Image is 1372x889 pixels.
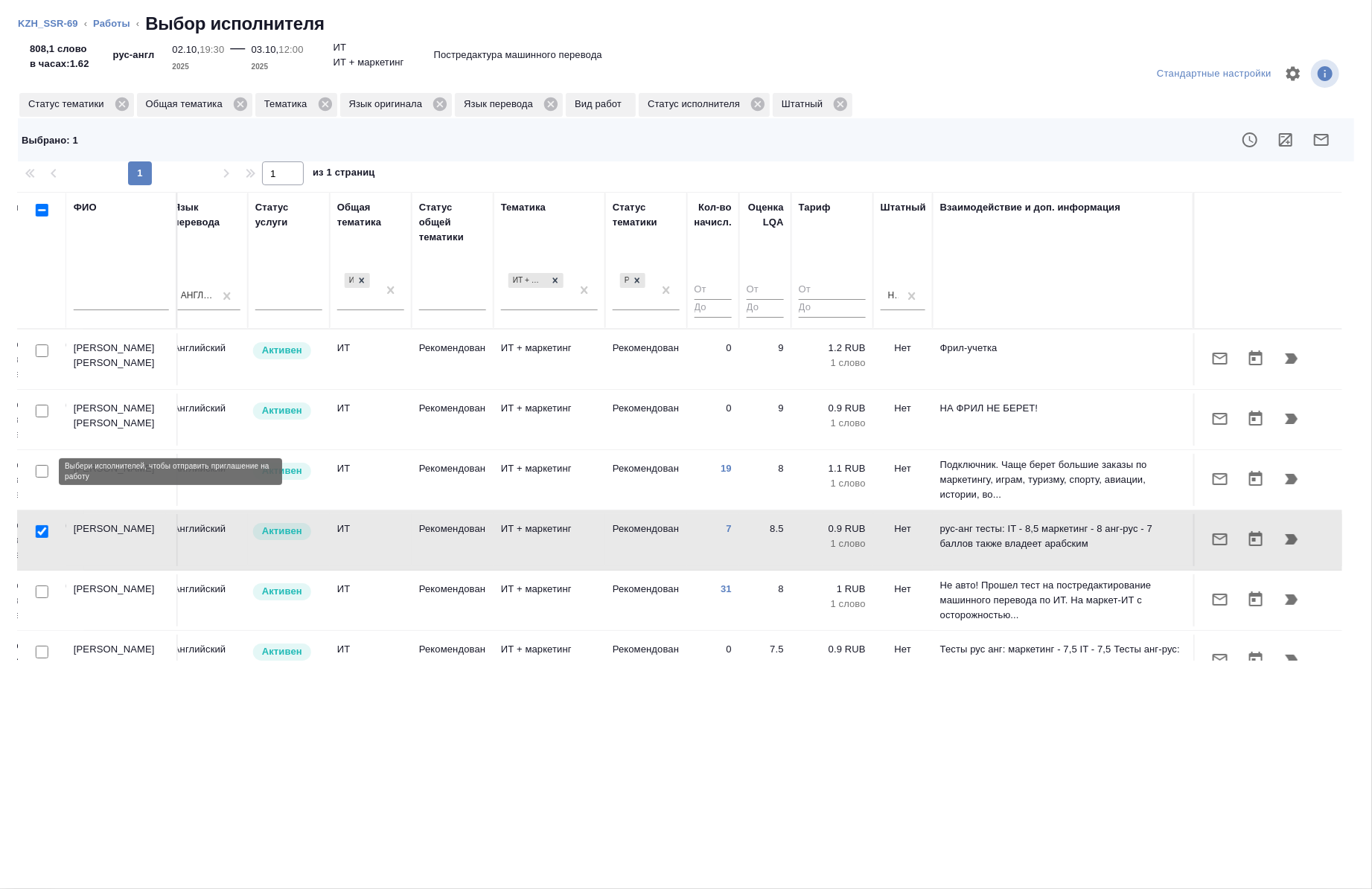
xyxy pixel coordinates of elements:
input: От [747,281,784,300]
a: KZH_SSR-69 [18,18,78,29]
p: 1 RUB [799,582,866,597]
td: Рекомендован [605,574,687,626]
td: Рекомендован [605,333,687,385]
td: Нет [873,454,933,506]
button: Продолжить [1274,582,1309,617]
p: Постредактура машинного перевода [434,48,602,62]
p: 1 слово [799,536,866,551]
td: Рекомендован [412,514,494,566]
div: Рекомендован [620,273,629,289]
td: ИТ [330,333,412,385]
p: ИТ + маркетинг [501,582,598,597]
div: Тариф [799,200,831,215]
span: Настроить таблицу [1275,56,1311,92]
td: Нет [873,394,933,446]
p: НА ФРИЛ НЕ БЕРЕТ! [940,401,1186,416]
div: Статус общей тематики [419,200,486,245]
td: ИТ [330,514,412,566]
p: ИТ + маркетинг [501,461,598,476]
div: Кол-во начисл. [695,200,732,230]
div: Общая тематика [137,93,252,117]
p: 02.10, [172,44,200,55]
div: Оценка LQA [747,200,784,230]
p: ИТ + маркетинг [501,521,598,536]
td: Нет [873,574,933,626]
td: Рекомендован [412,394,494,446]
div: Статус услуги [255,200,322,230]
button: Отправить предложение о работе [1202,582,1238,617]
p: Не авто! Прошел тест на постредактирование машинного перевода по ИТ. На маркет-ИТ с осторожностью... [940,578,1186,623]
td: Рекомендован [412,454,494,506]
p: 1 слово [799,597,866,612]
p: 19:30 [200,44,224,55]
p: ИТ [334,40,347,55]
div: Английский [181,289,215,302]
p: Фрил-учетка [940,341,1186,356]
td: ИТ [330,454,412,506]
td: 0 [687,635,739,687]
button: Продолжить [1274,401,1309,437]
p: Общая тематика [146,97,228,112]
p: Активен [262,403,302,418]
p: ИТ + маркетинг [501,401,598,416]
p: 03.10, [252,44,279,55]
input: Выбери исполнителей, чтобы отправить приглашение на работу [36,344,48,357]
input: До [799,299,866,318]
td: 8 [739,574,791,626]
td: Нет [873,514,933,566]
li: ‹ [84,16,87,31]
button: Открыть календарь загрузки [1238,521,1274,557]
button: Открыть календарь загрузки [1238,582,1274,617]
span: Выбрано : 1 [22,135,78,146]
button: Открыть календарь загрузки [1238,401,1274,437]
p: Активен [262,584,302,599]
p: Активен [262,463,302,478]
nav: breadcrumb [18,12,1354,36]
td: Рекомендован [412,333,494,385]
td: 9 [739,333,791,385]
p: 1 слово [799,416,866,431]
td: Английский [166,514,248,566]
p: 1 слово [799,356,866,370]
td: Рекомендован [412,574,494,626]
p: Вид работ [575,97,627,112]
div: ФИО [74,200,97,215]
div: Язык перевода [173,200,240,230]
td: Рекомендован [605,514,687,566]
td: [PERSON_NAME] [66,574,178,626]
p: Подключник. Чаще берет большие заказы по маркетингу, играм, туризму, спорту, авиации, истории, во... [940,458,1186,502]
td: Английский [166,394,248,446]
button: Продолжить [1274,341,1309,376]
p: Тесты рус анг: маркетинг - 7,5 IT - 7,5 Тесты анг-рус: маркетинг - 7,5 [940,642,1186,672]
p: 12:00 [278,44,303,55]
td: 8 [739,454,791,506]
td: Рекомендован [605,635,687,687]
button: Продолжить [1274,642,1309,678]
td: 0 [687,333,739,385]
span: Посмотреть информацию [1311,60,1342,88]
input: Выбери исполнителей, чтобы отправить приглашение на работу [36,646,48,658]
p: Активен [262,343,302,358]
input: До [747,299,784,318]
td: [PERSON_NAME] [66,635,178,687]
div: Рекомендован [619,272,647,290]
td: Английский [166,454,248,506]
td: Нет [873,333,933,385]
button: Показать доступность исполнителя [1232,122,1268,158]
div: ИТ + маркетинг [508,273,547,289]
div: — [230,36,245,74]
div: Взаимодействие и доп. информация [940,200,1120,215]
div: Штатный [773,93,852,117]
div: Статус исполнителя [639,93,770,117]
div: Статус тематики [19,93,134,117]
td: ИТ [330,574,412,626]
p: 1.2 RUB [799,341,866,356]
p: 0.9 RUB [799,642,866,657]
p: ИТ + маркетинг [501,642,598,657]
div: split button [1153,62,1275,86]
div: Нет [888,289,900,302]
button: Отправить предложение о работе [1202,401,1238,437]
p: Активен [262,644,302,659]
p: 1 слово [799,657,866,672]
div: ИТ + маркетинг [507,272,565,290]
